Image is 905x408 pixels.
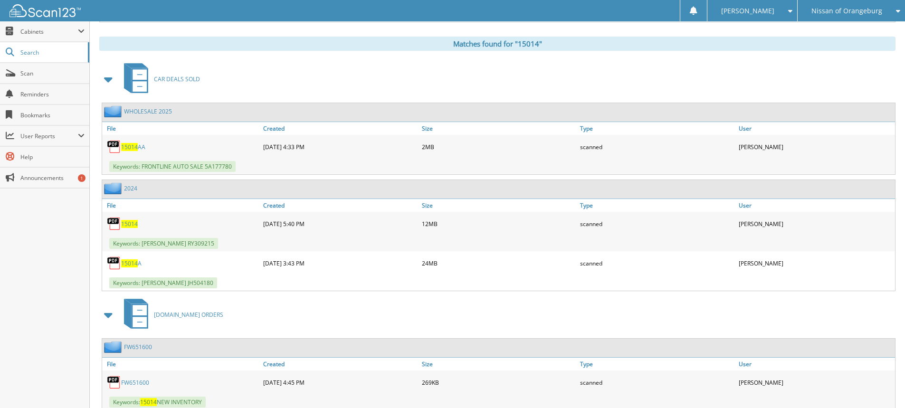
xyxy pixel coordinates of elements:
[419,214,578,233] div: 12MB
[107,375,121,389] img: PDF.png
[124,343,152,351] a: FW651600
[109,161,236,172] span: Keywords: FRONTLINE AUTO SALE 5A177780
[109,238,218,249] span: Keywords: [PERSON_NAME] RY309215
[109,397,206,408] span: Keywords: NEW INVENTORY
[121,259,138,267] span: 15014
[124,184,137,192] a: 2024
[261,373,419,392] div: [DATE] 4:45 PM
[154,75,200,83] span: CAR DEALS SOLD
[736,214,895,233] div: [PERSON_NAME]
[419,137,578,156] div: 2MB
[20,90,85,98] span: Reminders
[261,137,419,156] div: [DATE] 4:33 PM
[102,199,261,212] a: File
[107,256,121,270] img: PDF.png
[419,199,578,212] a: Size
[20,132,78,140] span: User Reports
[857,362,905,408] iframe: Chat Widget
[20,111,85,119] span: Bookmarks
[121,143,138,151] span: 15014
[102,122,261,135] a: File
[578,373,736,392] div: scanned
[20,69,85,77] span: Scan
[154,311,223,319] span: [DOMAIN_NAME] ORDERS
[20,28,78,36] span: Cabinets
[261,358,419,370] a: Created
[578,214,736,233] div: scanned
[736,254,895,273] div: [PERSON_NAME]
[578,199,736,212] a: Type
[578,358,736,370] a: Type
[811,8,882,14] span: Nissan of Orangeburg
[99,37,895,51] div: Matches found for "15014"
[419,122,578,135] a: Size
[20,153,85,161] span: Help
[261,122,419,135] a: Created
[124,107,172,115] a: WHOLESALE 2025
[20,174,85,182] span: Announcements
[578,122,736,135] a: Type
[261,254,419,273] div: [DATE] 3:43 PM
[102,358,261,370] a: File
[104,341,124,353] img: folder2.png
[736,373,895,392] div: [PERSON_NAME]
[118,296,223,333] a: [DOMAIN_NAME] ORDERS
[578,254,736,273] div: scanned
[140,398,157,406] span: 15014
[419,373,578,392] div: 269KB
[578,137,736,156] div: scanned
[736,358,895,370] a: User
[109,277,217,288] span: Keywords: [PERSON_NAME] JH504180
[736,137,895,156] div: [PERSON_NAME]
[121,379,149,387] a: FW651600
[118,60,200,98] a: CAR DEALS SOLD
[261,214,419,233] div: [DATE] 5:40 PM
[419,254,578,273] div: 24MB
[121,220,138,228] a: 15014
[121,143,145,151] a: 15014AA
[104,182,124,194] img: folder2.png
[107,217,121,231] img: PDF.png
[107,140,121,154] img: PDF.png
[736,199,895,212] a: User
[78,174,86,182] div: 1
[721,8,774,14] span: [PERSON_NAME]
[20,48,83,57] span: Search
[121,259,142,267] a: 15014A
[10,4,81,17] img: scan123-logo-white.svg
[736,122,895,135] a: User
[419,358,578,370] a: Size
[104,105,124,117] img: folder2.png
[261,199,419,212] a: Created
